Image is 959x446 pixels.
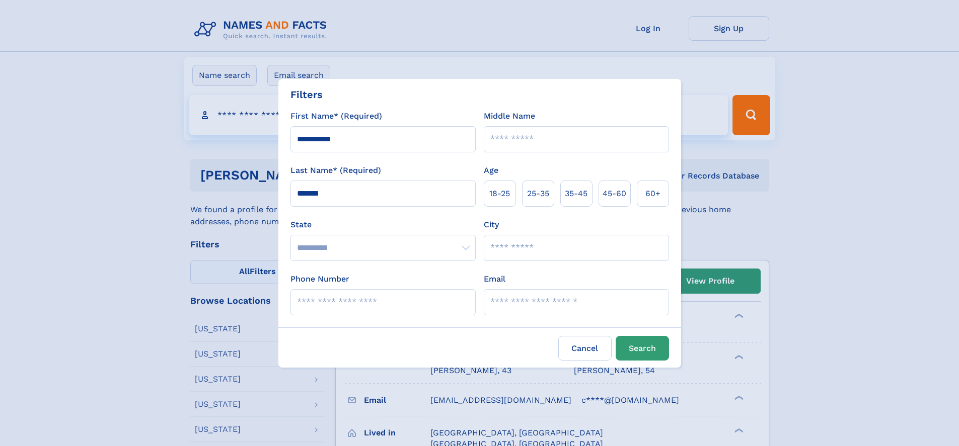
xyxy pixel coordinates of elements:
label: Cancel [558,336,612,361]
span: 45‑60 [603,188,626,200]
div: Filters [290,87,323,102]
button: Search [616,336,669,361]
label: Middle Name [484,110,535,122]
span: 25‑35 [527,188,549,200]
span: 35‑45 [565,188,587,200]
label: State [290,219,476,231]
label: First Name* (Required) [290,110,382,122]
label: City [484,219,499,231]
label: Last Name* (Required) [290,164,381,176]
span: 18‑25 [489,188,510,200]
label: Age [484,164,498,176]
label: Email [484,273,505,285]
span: 60+ [645,188,660,200]
label: Phone Number [290,273,349,285]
